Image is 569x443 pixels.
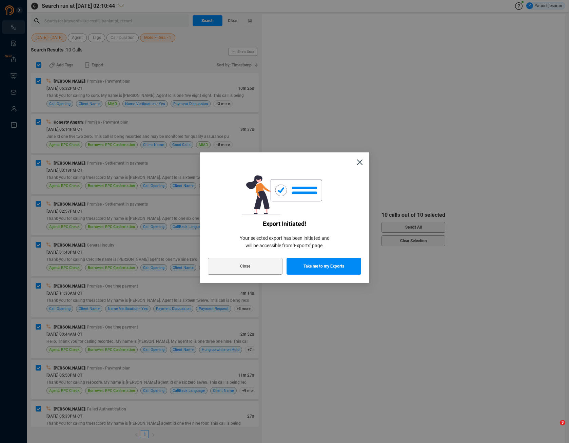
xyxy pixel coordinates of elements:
[546,420,562,436] iframe: Intercom live chat
[208,234,361,242] span: Your selected export has been initiated and
[240,258,250,275] span: Close
[560,420,565,425] span: 3
[208,242,361,249] span: will be accessible from 'Exports' page.
[208,220,361,228] span: Export initiated!
[303,258,344,275] span: Take me to my Exports
[287,258,361,275] button: Take me to my Exports
[208,258,282,275] button: Close
[350,152,369,171] button: Close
